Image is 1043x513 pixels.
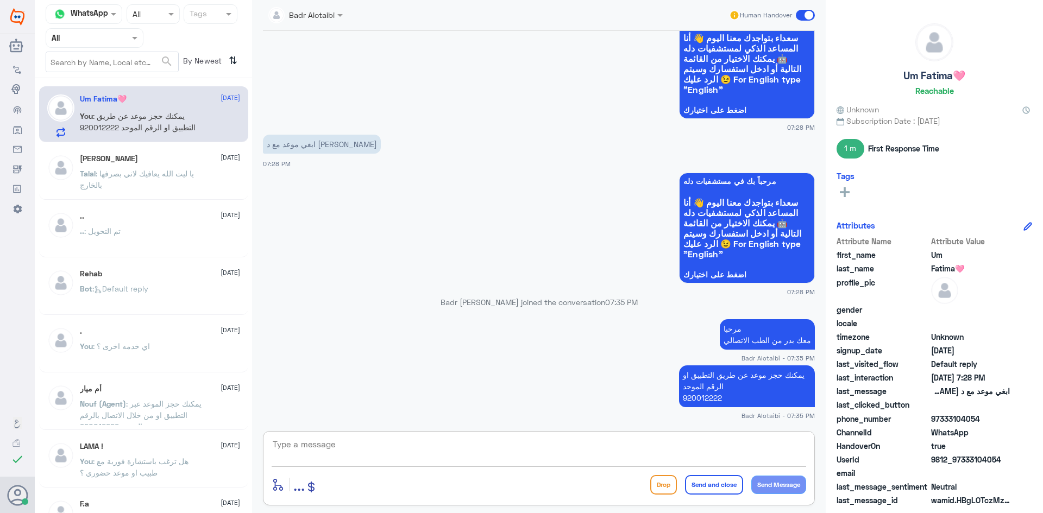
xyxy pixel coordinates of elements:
span: ... [293,474,305,494]
span: Attribute Value [931,236,1010,247]
span: You [80,341,93,351]
span: 2025-08-24T16:28:39.675Z [931,372,1010,383]
span: سعداء بتواجدك معنا اليوم 👋 أنا المساعد الذكي لمستشفيات دله 🤖 يمكنك الاختيار من القائمة التالية أو... [683,197,810,259]
button: Send and close [685,475,743,495]
span: last_visited_flow [837,358,929,370]
span: : اي خدمه اخرى ؟ [93,341,150,351]
span: Badr Alotaibi - 07:35 PM [742,353,815,363]
span: last_clicked_button [837,399,929,410]
span: profile_pic [837,277,929,302]
img: whatsapp.png [52,6,68,22]
button: Drop [650,475,677,495]
span: Unknown [931,331,1010,343]
span: last_message_sentiment [837,481,929,492]
span: ChannelId [837,427,929,438]
span: اضغط على اختيارك [683,106,810,115]
span: email [837,467,929,479]
span: Um [931,249,1010,261]
h5: أم ميار [80,384,102,394]
span: gender [837,304,929,315]
span: : تم التحويل [84,226,121,236]
span: [DATE] [221,153,240,162]
span: Nouf (Agent) [80,399,126,408]
span: last_message [837,385,929,397]
span: 2 [931,427,1010,438]
i: ⇅ [229,52,237,69]
img: Widebot Logo [10,8,24,26]
span: wamid.HBgLOTczMzMxMDQwNTQVAgASGCBCNjFCNTNEOTFBMUQzMjJCQ0M2Mjg4QTg0QjA4RjY4QwA= [931,495,1010,506]
span: [DATE] [221,268,240,277]
span: Fatima🩷 [931,263,1010,274]
span: [DATE] [221,93,240,103]
span: 07:28 PM [263,160,291,167]
p: 24/8/2025, 7:35 PM [679,365,815,407]
span: ابغي موعد مع د فؤاد [931,385,1010,397]
span: : Default reply [92,284,148,293]
span: last_name [837,263,929,274]
span: true [931,440,1010,452]
h5: LAMA ! [80,442,103,451]
button: ... [293,472,305,497]
h5: F.a [80,499,89,509]
p: Badr [PERSON_NAME] joined the conversation [263,296,815,308]
i: check [11,453,24,466]
span: Subscription Date : [DATE] [837,115,1032,126]
h5: .. [80,212,84,221]
span: [DATE] [221,383,240,392]
span: [DATE] [221,440,240,450]
span: Bot [80,284,92,293]
span: null [931,304,1010,315]
p: 24/8/2025, 7:35 PM [720,319,815,350]
img: defaultAdmin.png [47,442,74,469]
span: First Response Time [868,143,939,154]
span: Badr Alotaibi - 07:35 PM [742,411,815,420]
span: UserId [837,454,929,465]
img: defaultAdmin.png [916,24,953,61]
span: مرحباً بك في مستشفيات دله [683,177,810,186]
div: Tags [188,8,207,22]
span: 97333104054 [931,413,1010,425]
p: 24/8/2025, 7:28 PM [263,135,381,154]
span: 1 m [837,139,864,159]
h5: . [80,327,82,336]
span: phone_number [837,413,929,425]
button: Send Message [751,476,806,494]
span: locale [837,318,929,329]
h5: Rehab [80,269,102,278]
img: defaultAdmin.png [47,269,74,296]
span: null [931,399,1010,410]
span: Talal [80,169,96,178]
button: search [160,53,173,71]
span: Human Handover [740,10,792,20]
span: search [160,55,173,68]
span: signup_date [837,345,929,356]
span: .. [80,226,84,236]
span: : يمكنك حجز موعد عن طريق التطبيق او الرقم الموحد 920012222 [80,111,196,132]
span: You [80,111,93,121]
span: By Newest [179,52,224,73]
span: last_message_id [837,495,929,506]
span: [DATE] [221,325,240,335]
span: 07:35 PM [605,297,638,307]
img: defaultAdmin.png [931,277,958,304]
h6: Tags [837,171,854,181]
span: 07:28 PM [787,287,815,296]
span: سعداء بتواجدك معنا اليوم 👋 أنا المساعد الذكي لمستشفيات دله 🤖 يمكنك الاختيار من القائمة التالية أو... [683,33,810,94]
span: null [931,318,1010,329]
span: null [931,467,1010,479]
h5: Um Fatima🩷 [80,94,127,104]
span: 0 [931,481,1010,492]
span: first_name [837,249,929,261]
img: defaultAdmin.png [47,154,74,181]
button: Avatar [7,485,28,505]
span: : يمكنك حجز الموعد عبر التطبيق او من خلال الاتصال بالرقم الموحد 920012222 [80,399,202,431]
input: Search by Name, Local etc… [46,52,178,72]
span: Attribute Name [837,236,929,247]
img: defaultAdmin.png [47,94,74,122]
h6: Attributes [837,220,875,230]
h5: Um Fatima🩷 [903,69,965,82]
span: timezone [837,331,929,343]
span: 2025-08-20T07:14:36.036Z [931,345,1010,356]
span: Default reply [931,358,1010,370]
span: 07:28 PM [787,123,815,132]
